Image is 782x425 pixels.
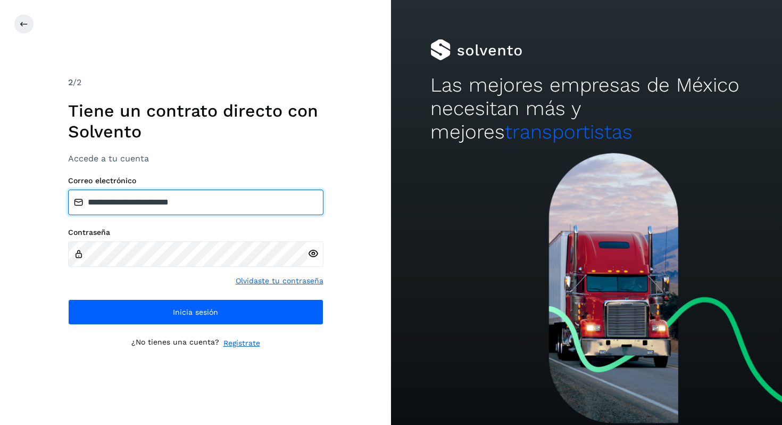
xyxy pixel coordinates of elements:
button: Inicia sesión [68,299,323,325]
span: Inicia sesión [173,308,218,316]
a: Olvidaste tu contraseña [236,275,323,287]
h2: Las mejores empresas de México necesitan más y mejores [430,73,743,144]
span: transportistas [505,120,633,143]
label: Contraseña [68,228,323,237]
h1: Tiene un contrato directo con Solvento [68,101,323,142]
span: 2 [68,77,73,87]
label: Correo electrónico [68,176,323,185]
div: /2 [68,76,323,89]
a: Regístrate [223,338,260,349]
h3: Accede a tu cuenta [68,153,323,164]
p: ¿No tienes una cuenta? [131,338,219,349]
